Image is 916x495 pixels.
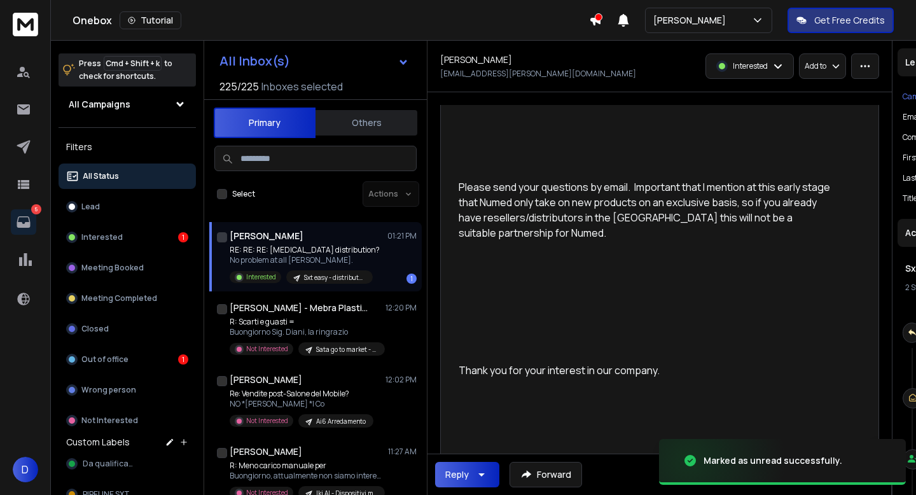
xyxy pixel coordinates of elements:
p: Meeting Booked [81,263,144,273]
button: Out of office1 [59,347,196,372]
h1: [PERSON_NAME] [440,53,512,66]
p: Buongiorno, attualmente non siamo interessati [230,471,382,481]
button: Interested1 [59,225,196,250]
p: Press to check for shortcuts. [79,57,172,83]
p: Sata go to market - ottobre [316,345,377,354]
p: Not Interested [246,416,288,426]
p: [PERSON_NAME] [653,14,731,27]
p: 01:21 PM [387,231,417,241]
div: Onebox [73,11,589,29]
div: Marked as unread successfully. [704,454,842,467]
button: All Status [59,164,196,189]
span: Cmd + Shift + k [104,56,162,71]
label: Select [232,189,255,199]
p: Interested [81,232,123,242]
button: Reply [435,462,499,487]
p: 12:20 PM [385,303,417,313]
p: All Status [83,171,119,181]
h3: Custom Labels [66,436,130,449]
h3: Inboxes selected [261,79,343,94]
button: All Inbox(s) [209,48,419,74]
button: Da qualificare [59,451,196,477]
a: 5 [11,209,36,235]
h1: [PERSON_NAME] [230,445,302,458]
p: R: Scarti e guasti = [230,317,382,327]
p: R: Meno carico manuale per [230,461,382,471]
span: 225 / 225 [219,79,259,94]
button: D [13,457,38,482]
span: Da qualificare [83,459,136,469]
p: Re: Vendite post-Salone del Mobile? [230,389,373,399]
p: No problem at all [PERSON_NAME]. [230,255,380,265]
button: All Campaigns [59,92,196,117]
button: Tutorial [120,11,181,29]
button: Not Interested [59,408,196,433]
p: Interested [733,61,768,71]
span: Please send your questions by email. Important that I mention at this early stage that Numed only... [459,180,832,240]
p: Lead [81,202,100,212]
p: 12:02 PM [385,375,417,385]
p: Not Interested [246,344,288,354]
button: Lead [59,194,196,220]
p: Get Free Credits [814,14,885,27]
button: Meeting Completed [59,286,196,311]
button: Get Free Credits [788,8,894,33]
p: [EMAIL_ADDRESS][PERSON_NAME][DOMAIN_NAME] [440,69,636,79]
h1: [PERSON_NAME] - Mebra Plastik Italia Spa [230,302,370,314]
p: Not Interested [81,415,138,426]
div: 1 [178,354,188,365]
button: Primary [214,108,316,138]
h1: [PERSON_NAME] [230,373,302,386]
p: Closed [81,324,109,334]
h1: [PERSON_NAME] [230,230,303,242]
p: Buongiorno Sig. Diani, la ringrazio [230,327,382,337]
button: Meeting Booked [59,255,196,281]
div: 1 [406,274,417,284]
p: Sxt easy - distributori [304,273,365,282]
button: Others [316,109,417,137]
p: Interested [246,272,276,282]
p: 11:27 AM [388,447,417,457]
p: Meeting Completed [81,293,157,303]
p: Add to [805,61,826,71]
button: Forward [510,462,582,487]
p: Ai6 Arredamento [316,417,366,426]
div: 1 [178,232,188,242]
h1: All Inbox(s) [219,55,290,67]
h1: All Campaigns [69,98,130,111]
h3: Filters [59,138,196,156]
p: NO *[PERSON_NAME] *| Co [230,399,373,409]
p: Wrong person [81,385,136,395]
button: Closed [59,316,196,342]
p: Out of office [81,354,128,365]
button: Wrong person [59,377,196,403]
p: RE: RE: RE: [MEDICAL_DATA] distribution? [230,245,380,255]
p: 5 [31,204,41,214]
div: Reply [445,468,469,481]
span: Thank you for your interest in our company. [459,363,660,377]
